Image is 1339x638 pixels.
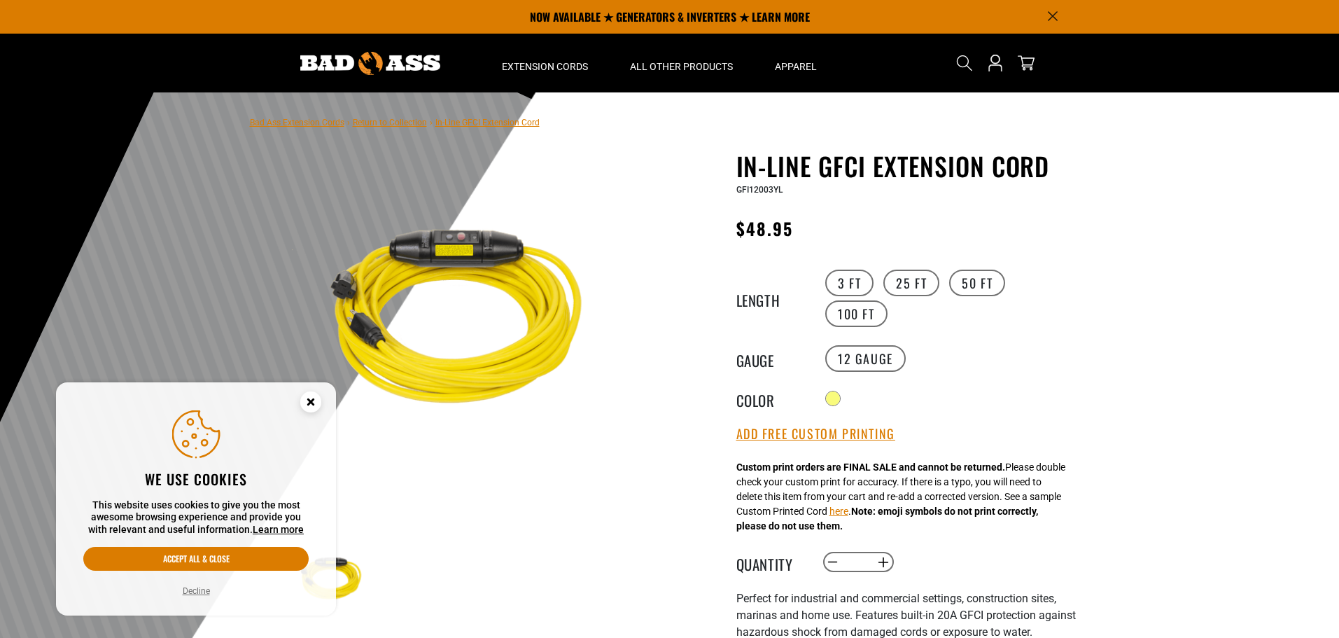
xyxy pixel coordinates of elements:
[736,389,806,408] legend: Color
[883,270,939,296] label: 25 FT
[300,52,440,75] img: Bad Ass Extension Cords
[83,499,309,536] p: This website uses cookies to give you the most awesome browsing experience and provide you with r...
[481,34,609,92] summary: Extension Cords
[736,151,1079,181] h1: In-Line GFCI Extension Cord
[253,524,304,535] a: Learn more
[825,345,906,372] label: 12 Gauge
[435,118,540,127] span: In-Line GFCI Extension Cord
[754,34,838,92] summary: Apparel
[736,216,793,241] span: $48.95
[953,52,976,74] summary: Search
[630,60,733,73] span: All Other Products
[825,300,888,327] label: 100 FT
[353,118,427,127] a: Return to Collection
[430,118,433,127] span: ›
[56,382,336,616] aside: Cookie Consent
[775,60,817,73] span: Apparel
[829,504,848,519] button: here
[949,270,1005,296] label: 50 FT
[736,427,895,442] button: Add Free Custom Printing
[83,470,309,488] h2: We use cookies
[178,584,214,598] button: Decline
[736,553,806,571] label: Quantity
[291,154,629,492] img: Yellow
[609,34,754,92] summary: All Other Products
[250,118,344,127] a: Bad Ass Extension Cords
[736,462,1005,473] strong: Custom print orders are FINAL SALE and cannot be returned.
[736,349,806,368] legend: Gauge
[502,60,588,73] span: Extension Cords
[736,185,783,195] span: GFI12003YL
[250,113,540,130] nav: breadcrumbs
[736,506,1038,532] strong: Note: emoji symbols do not print correctly, please do not use them.
[736,460,1065,534] div: Please double check your custom print for accuracy. If there is a typo, you will need to delete t...
[736,289,806,307] legend: Length
[825,270,874,296] label: 3 FT
[347,118,350,127] span: ›
[83,547,309,571] button: Accept all & close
